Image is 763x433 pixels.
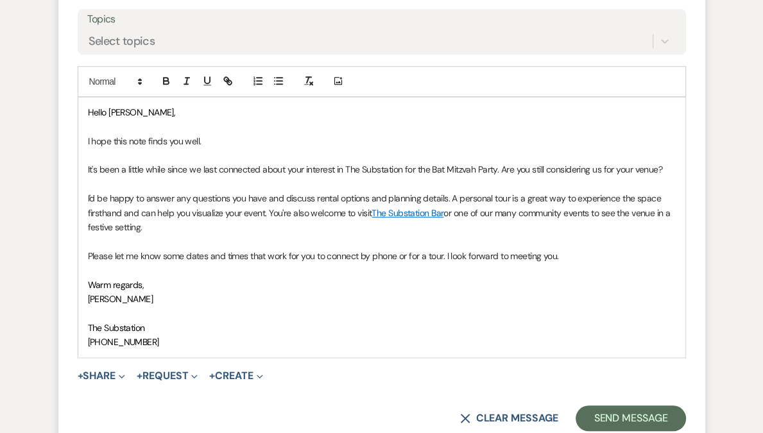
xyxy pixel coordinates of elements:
[372,207,443,219] a: The Substation Bar
[576,405,685,431] button: Send Message
[209,371,262,381] button: Create
[137,371,198,381] button: Request
[88,249,676,263] p: Please let me know some dates and times that work for you to connect by phone or for a tour. I lo...
[78,371,126,381] button: Share
[88,336,159,348] span: [PHONE_NUMBER]
[88,191,676,234] p: I'd be happy to answer any questions you have and discuss rental options and planning details. A ...
[88,106,176,118] span: Hello [PERSON_NAME],
[87,10,676,29] label: Topics
[88,162,676,176] p: It's been a little while since we last connected about your interest in The Substation for the Ba...
[78,371,83,381] span: +
[88,322,145,334] span: The Substation
[88,134,676,148] p: I hope this note finds you well.
[88,293,153,305] span: [PERSON_NAME]
[209,371,215,381] span: +
[460,413,558,423] button: Clear message
[88,279,144,291] span: Warm regards,
[89,32,155,49] div: Select topics
[137,371,142,381] span: +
